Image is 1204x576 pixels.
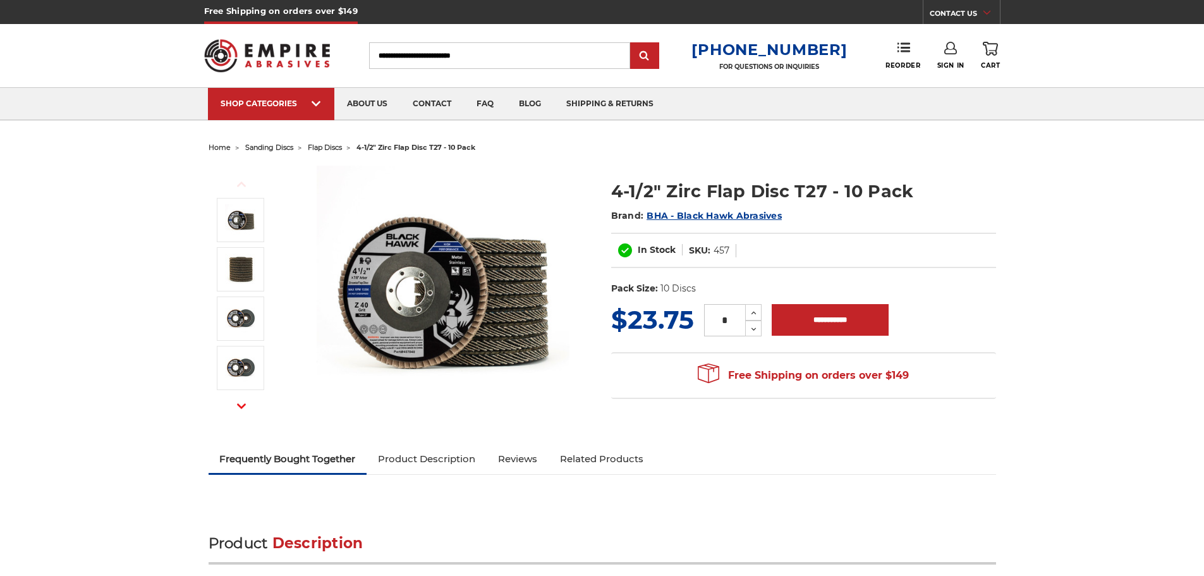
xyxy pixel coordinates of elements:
[225,254,257,285] img: 10 pack of 4.5" Black Hawk Flap Discs
[611,282,658,295] dt: Pack Size:
[226,171,257,198] button: Previous
[506,88,554,120] a: blog
[204,31,331,80] img: Empire Abrasives
[885,61,920,70] span: Reorder
[334,88,400,120] a: about us
[245,143,293,152] a: sanding discs
[611,210,644,221] span: Brand:
[226,393,257,420] button: Next
[937,61,964,70] span: Sign In
[698,363,909,388] span: Free Shipping on orders over $149
[660,282,696,295] dd: 10 Discs
[225,303,257,334] img: 40 grit flap disc
[225,204,257,236] img: Black Hawk 4-1/2" x 7/8" Flap Disc Type 27 - 10 Pack
[638,244,676,255] span: In Stock
[464,88,506,120] a: faq
[308,143,342,152] a: flap discs
[689,244,710,257] dt: SKU:
[611,304,694,335] span: $23.75
[981,61,1000,70] span: Cart
[317,166,569,419] img: Black Hawk 4-1/2" x 7/8" Flap Disc Type 27 - 10 Pack
[930,6,1000,24] a: CONTACT US
[356,143,475,152] span: 4-1/2" zirc flap disc t27 - 10 pack
[225,352,257,384] img: 60 grit flap disc
[647,210,782,221] a: BHA - Black Hawk Abrasives
[611,179,996,204] h1: 4-1/2" Zirc Flap Disc T27 - 10 Pack
[400,88,464,120] a: contact
[221,99,322,108] div: SHOP CATEGORIES
[367,445,487,473] a: Product Description
[549,445,655,473] a: Related Products
[632,44,657,69] input: Submit
[691,63,847,71] p: FOR QUESTIONS OR INQUIRIES
[209,143,231,152] a: home
[554,88,666,120] a: shipping & returns
[714,244,729,257] dd: 457
[209,445,367,473] a: Frequently Bought Together
[209,534,268,552] span: Product
[981,42,1000,70] a: Cart
[691,40,847,59] a: [PHONE_NUMBER]
[272,534,363,552] span: Description
[885,42,920,69] a: Reorder
[487,445,549,473] a: Reviews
